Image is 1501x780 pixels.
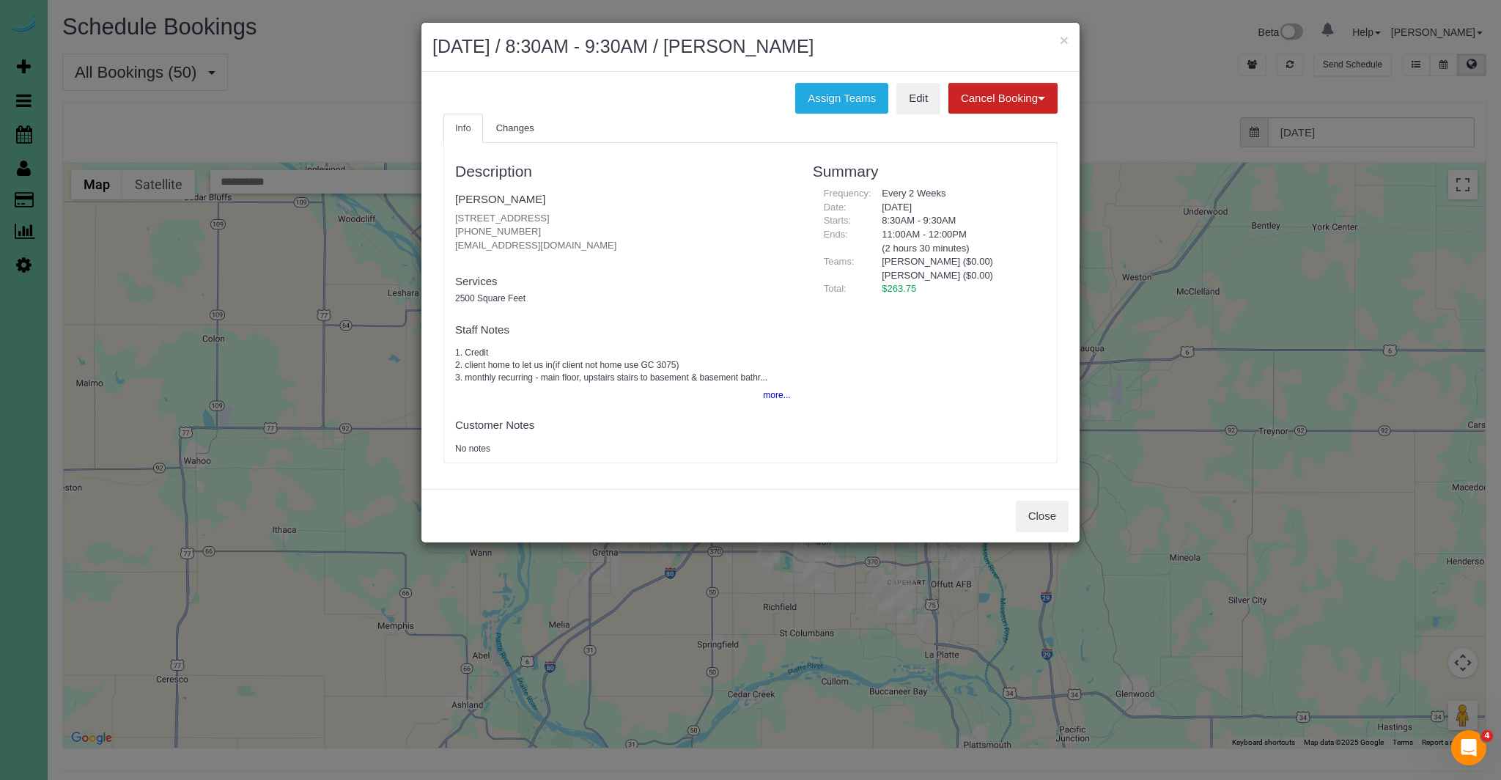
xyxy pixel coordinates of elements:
[882,283,916,294] span: $263.75
[948,83,1058,114] button: Cancel Booking
[1016,501,1069,531] button: Close
[484,114,546,144] a: Changes
[455,443,791,455] pre: No notes
[455,163,791,180] h3: Description
[813,163,1046,180] h3: Summary
[871,214,1046,228] div: 8:30AM - 9:30AM
[455,212,791,253] p: [STREET_ADDRESS] [PHONE_NUMBER] [EMAIL_ADDRESS][DOMAIN_NAME]
[1451,730,1486,765] iframe: Intercom live chat
[455,347,791,384] pre: 1. Credit 2. client home to let us in(if client not home use GC 3075) 3. monthly recurring - main...
[824,202,847,213] span: Date:
[455,294,791,303] h5: 2500 Square Feet
[871,201,1046,215] div: [DATE]
[1481,730,1493,742] span: 4
[882,255,1035,269] li: [PERSON_NAME] ($0.00)
[824,283,847,294] span: Total:
[824,256,855,267] span: Teams:
[824,229,848,240] span: Ends:
[496,122,534,133] span: Changes
[455,324,791,336] h4: Staff Notes
[443,114,483,144] a: Info
[882,269,1035,283] li: [PERSON_NAME] ($0.00)
[896,83,940,114] a: Edit
[455,276,791,288] h4: Services
[795,83,888,114] button: Assign Teams
[455,122,471,133] span: Info
[824,215,852,226] span: Starts:
[871,187,1046,201] div: Every 2 Weeks
[871,228,1046,255] div: 11:00AM - 12:00PM (2 hours 30 minutes)
[432,34,1069,60] h2: [DATE] / 8:30AM - 9:30AM / [PERSON_NAME]
[824,188,871,199] span: Frequency:
[754,385,790,406] button: more...
[455,193,545,205] a: [PERSON_NAME]
[1060,32,1069,48] button: ×
[455,419,791,432] h4: Customer Notes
